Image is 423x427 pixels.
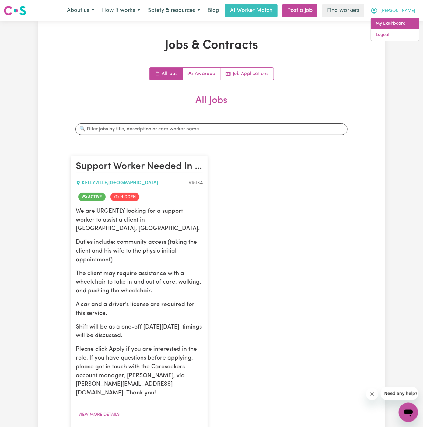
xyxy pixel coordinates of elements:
[282,4,317,17] a: Post a job
[4,4,26,18] a: Careseekers logo
[381,387,418,400] iframe: Message from company
[76,301,203,318] p: A car and a driver's license are required for this service.
[76,323,203,341] p: Shift will be as a one-off [DATE][DATE], timings will be discussed.
[76,270,203,296] p: The client may require assistance with a wheelchair to take in and out of care, walking, and push...
[71,38,352,53] h1: Jobs & Contracts
[110,193,139,201] span: Job is hidden
[76,410,122,419] button: View more details
[75,123,348,135] input: 🔍 Filter jobs by title, description or care worker name
[188,179,203,187] div: Job ID #15134
[4,5,26,16] img: Careseekers logo
[204,4,223,17] a: Blog
[225,4,278,17] a: AI Worker Match
[63,4,98,17] button: About us
[76,161,203,173] h2: Support Worker Needed In North Kellyville, NSW
[183,68,221,80] a: Active jobs
[371,29,419,41] a: Logout
[76,207,203,233] p: We are URGENTLY looking for a support worker to assist a client in [GEOGRAPHIC_DATA], [GEOGRAPHIC...
[371,18,419,29] a: My Dashboard
[76,238,203,264] p: Duties include: community access (taking the client and his wife to the physio initial appointment)
[371,18,419,41] div: My Account
[380,8,415,14] span: [PERSON_NAME]
[150,68,183,80] a: All jobs
[322,4,364,17] a: Find workers
[399,403,418,422] iframe: Button to launch messaging window
[71,95,352,116] h2: All Jobs
[367,4,419,17] button: My Account
[98,4,144,17] button: How it works
[366,388,378,400] iframe: Close message
[76,179,188,187] div: KELLYVILLE , [GEOGRAPHIC_DATA]
[78,193,106,201] span: Job is active
[221,68,274,80] a: Job applications
[144,4,204,17] button: Safety & resources
[76,345,203,398] p: Please click Apply if you are interested in the role. If you have questions before applying, plea...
